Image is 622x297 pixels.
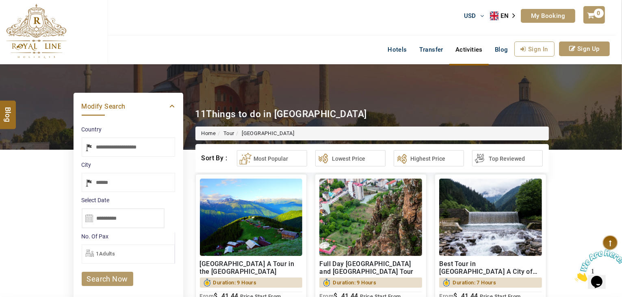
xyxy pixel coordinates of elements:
span: Blog [3,107,13,114]
span: 1 [3,3,7,10]
img: touristic%20place%20in%20trabzon%20sera%20lake.webp [439,179,542,256]
a: search now [82,272,133,286]
label: Country [82,125,175,133]
h2: Best Tour in [GEOGRAPHIC_DATA] A City of Wonders [439,260,542,275]
a: Tour [223,130,234,136]
span: 11 [195,109,206,120]
a: EN [490,10,521,22]
button: Top Reviewed [472,150,542,166]
iframe: chat widget [572,246,622,285]
span: Blog [495,46,508,53]
label: No. Of Pax [82,232,175,240]
img: top%20view%20of%20cliff%20and%20Torul%20town%20from%20Glass%20Observatory%20Terrace%20near%20Kara... [319,179,422,256]
a: Hotels [381,41,413,58]
a: Sign Up [559,41,610,56]
div: Language [490,10,521,22]
img: The Royal Line Holidays [6,4,67,59]
h2: [GEOGRAPHIC_DATA] A Tour in the [GEOGRAPHIC_DATA] [200,260,303,275]
label: Select Date [82,196,175,204]
a: My Booking [521,9,575,23]
aside: Language selected: English [490,10,521,22]
li: [GEOGRAPHIC_DATA] [234,130,295,138]
a: Modify Search [82,101,175,111]
button: Lowest Price [315,150,386,166]
a: Transfer [413,41,449,58]
span: USD [464,12,476,20]
a: Activities [449,41,489,58]
div: Sort By : [202,150,229,166]
span: Duration: 9 Hours [213,277,257,288]
a: Blog [489,41,514,58]
a: 0 [583,6,605,24]
a: Sign In [514,41,555,57]
label: City [82,161,175,169]
span: Things to do in [GEOGRAPHIC_DATA] [206,109,366,120]
span: Duration: 9 Hours [333,277,376,288]
button: Highest Price [394,150,464,166]
img: Chat attention grabber [3,3,54,35]
span: Duration: 7 Hours [453,277,496,288]
button: Most Popular [237,150,307,166]
span: 1Adults [96,251,115,257]
h2: Full Day [GEOGRAPHIC_DATA] and [GEOGRAPHIC_DATA] Tour [319,260,422,275]
span: 0 [594,9,604,18]
img: Ayder%20National%20Park%20rize%20turkey.webp [200,179,303,256]
a: Home [202,130,216,136]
